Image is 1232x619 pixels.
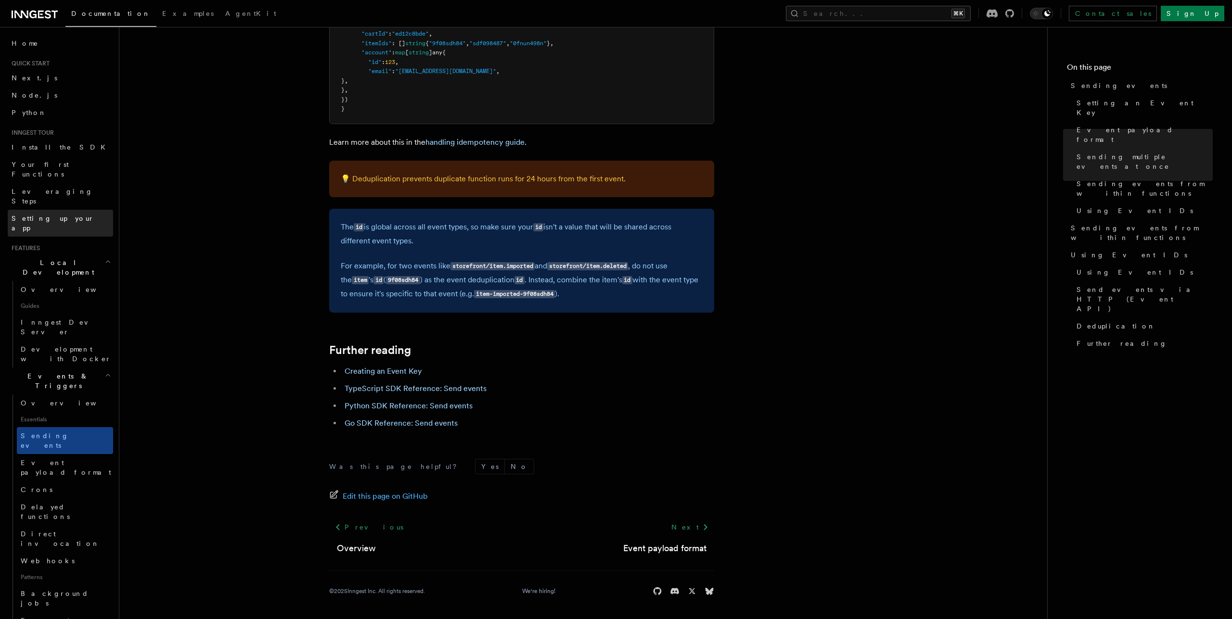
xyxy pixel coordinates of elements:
[1073,264,1213,281] a: Using Event IDs
[505,459,534,474] button: No
[8,156,113,183] a: Your first Functions
[21,503,70,520] span: Delayed functions
[405,40,425,47] span: string
[17,314,113,341] a: Inngest Dev Server
[8,210,113,237] a: Setting up your app
[341,96,348,103] span: })
[343,490,428,503] span: Edit this page on GitHub
[341,259,703,301] p: For example, for two events like and , do not use the 's ( ) as the event deduplication . Instead...
[1073,148,1213,175] a: Sending multiple events at once
[522,587,555,595] a: We're hiring!
[8,367,113,394] button: Events & Triggers
[17,412,113,427] span: Essentials
[329,587,425,595] div: © 2025 Inngest Inc. All rights reserved.
[405,49,409,56] span: [
[429,30,432,37] span: ,
[21,318,103,336] span: Inngest Dev Server
[1077,152,1213,171] span: Sending multiple events at once
[8,69,113,87] a: Next.js
[1077,125,1213,144] span: Event payload format
[372,21,392,28] span: string
[341,220,703,248] p: The is global across all event types, so make sure your isn't a value that will be shared across ...
[8,281,113,367] div: Local Development
[12,188,93,205] span: Leveraging Steps
[345,418,458,428] a: Go SDK Reference: Send events
[71,10,151,17] span: Documentation
[361,40,392,47] span: "itemIds"
[8,104,113,121] a: Python
[429,40,466,47] span: "9f08sdh84"
[368,59,382,65] span: "id"
[8,258,105,277] span: Local Development
[1073,281,1213,317] a: Send events via HTTP (Event API)
[21,590,89,607] span: Background jobs
[533,223,543,231] code: id
[341,105,345,112] span: }
[8,35,113,52] a: Home
[17,427,113,454] a: Sending events
[329,136,714,149] p: Learn more about this in the .
[17,281,113,298] a: Overview
[17,569,113,585] span: Patterns
[17,298,113,314] span: Guides
[392,30,429,37] span: "ed12c8bde"
[21,432,69,449] span: Sending events
[510,40,547,47] span: "0fnun498n"
[368,21,372,28] span: [
[409,49,429,56] span: string
[425,138,525,147] a: handling idempotency guide
[392,21,409,28] span: ]any{
[1077,321,1155,331] span: Deduplication
[21,286,120,293] span: Overview
[329,490,428,503] a: Edit this page on GitHub
[17,498,113,525] a: Delayed functions
[475,459,504,474] button: Yes
[474,290,555,298] code: item-imported-9f08sdh84
[466,40,469,47] span: ,
[1067,219,1213,246] a: Sending events from within functions
[65,3,156,27] a: Documentation
[17,585,113,612] a: Background jobs
[341,87,348,93] span: },
[395,49,405,56] span: map
[1077,98,1213,117] span: Setting an Event Key
[1077,267,1193,277] span: Using Event IDs
[12,161,69,178] span: Your first Functions
[12,143,111,151] span: Install the SDK
[21,345,111,363] span: Development with Docker
[392,40,405,47] span: : []
[1071,250,1187,260] span: Using Event IDs
[329,343,411,357] a: Further reading
[341,77,348,84] span: },
[225,10,276,17] span: AgentKit
[21,530,100,547] span: Direct invocation
[17,481,113,498] a: Crons
[547,262,628,270] code: storefront/item.deleted
[8,60,50,67] span: Quick start
[17,341,113,367] a: Development with Docker
[354,223,364,231] code: id
[1073,121,1213,148] a: Event payload format
[329,462,463,471] p: Was this page helpful?
[12,109,47,116] span: Python
[361,49,392,56] span: "account"
[17,394,113,412] a: Overview
[12,215,94,232] span: Setting up your app
[1077,339,1167,348] span: Further reading
[382,59,385,65] span: :
[392,49,395,56] span: :
[385,59,395,65] span: 123
[8,244,40,252] span: Features
[1073,202,1213,219] a: Using Event IDs
[622,276,632,284] code: id
[623,542,706,555] a: Event payload format
[1067,77,1213,94] a: Sending events
[12,74,57,82] span: Next.js
[162,10,214,17] span: Examples
[12,38,38,48] span: Home
[341,172,703,186] p: 💡 Deduplication prevents duplicate function runs for 24 hours from the first event.
[21,399,120,407] span: Overview
[8,254,113,281] button: Local Development
[341,21,358,28] span: Data:
[386,276,420,284] code: 9f08sdh84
